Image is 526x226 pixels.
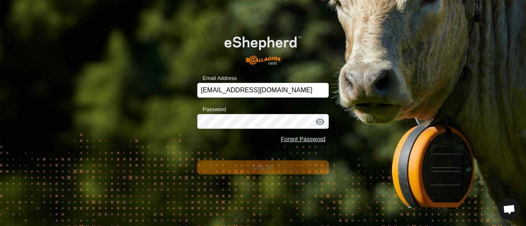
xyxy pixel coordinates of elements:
img: E-shepherd Logo [210,25,316,70]
label: Email Address [197,74,237,82]
div: Open chat [498,198,520,220]
input: Email Address [197,83,329,98]
button: Log In [197,160,329,174]
span: Log In [253,164,273,171]
a: Forgot Password [281,136,325,142]
label: Password [197,105,226,114]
